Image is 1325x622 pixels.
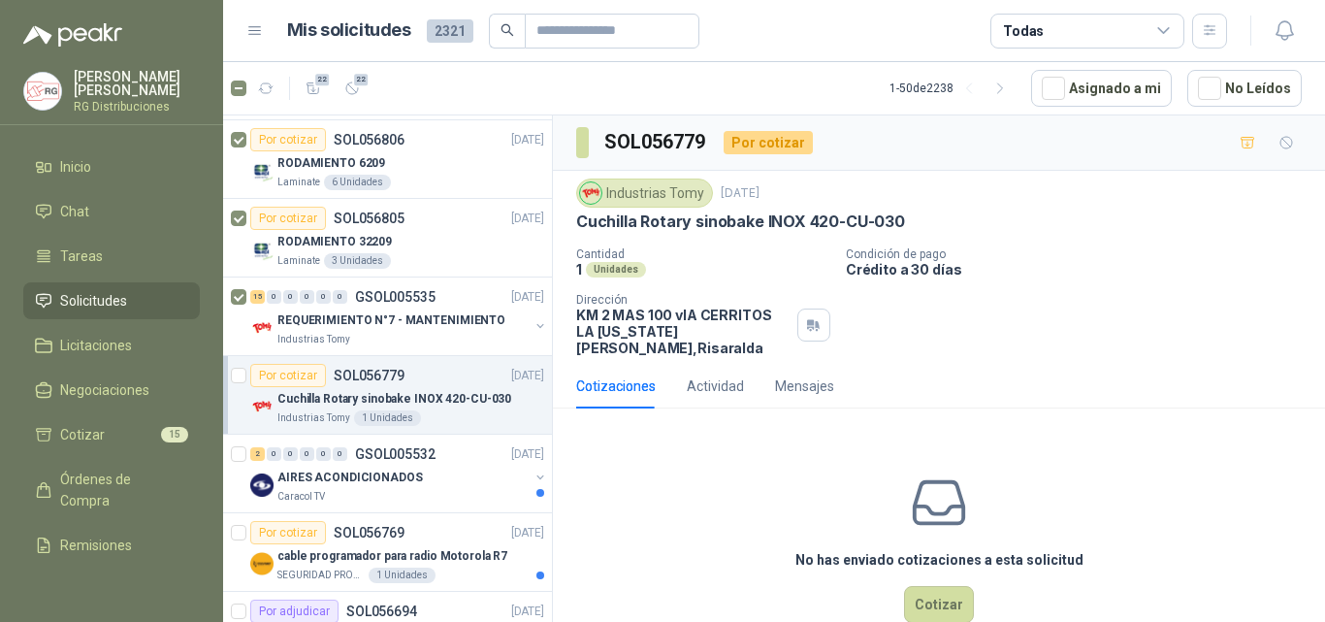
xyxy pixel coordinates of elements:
div: 1 Unidades [369,568,436,583]
p: Dirección [576,293,790,307]
div: Unidades [586,262,646,278]
p: Condición de pago [846,247,1317,261]
h1: Mis solicitudes [287,16,411,45]
a: Inicio [23,148,200,185]
div: Por cotizar [250,521,326,544]
p: Cantidad [576,247,830,261]
a: Tareas [23,238,200,275]
p: SOL056805 [334,212,404,225]
p: GSOL005535 [355,290,436,304]
p: Crédito a 30 días [846,261,1317,278]
div: 0 [283,447,298,461]
div: 0 [333,447,347,461]
p: [DATE] [511,445,544,464]
p: RODAMIENTO 6209 [277,154,385,173]
p: RG Distribuciones [74,101,200,113]
p: [DATE] [721,184,759,203]
span: 2321 [427,19,473,43]
p: AIRES ACONDICIONADOS [277,469,423,487]
span: Cotizar [60,424,105,445]
a: Chat [23,193,200,230]
p: SOL056806 [334,133,404,147]
img: Logo peakr [23,23,122,47]
img: Company Logo [250,552,274,575]
div: Todas [1003,20,1044,42]
div: 0 [300,447,314,461]
p: GSOL005532 [355,447,436,461]
p: SOL056694 [346,605,417,618]
div: Industrias Tomy [576,179,713,208]
button: Asignado a mi [1031,70,1172,107]
a: 2 0 0 0 0 0 GSOL005532[DATE] Company LogoAIRES ACONDICIONADOSCaracol TV [250,442,548,505]
p: SOL056779 [334,369,404,382]
p: 1 [576,261,582,278]
a: Por cotizarSOL056769[DATE] Company Logocable programador para radio Motorola R7SEGURIDAD PROVISER... [223,513,552,592]
p: [DATE] [511,131,544,149]
span: Órdenes de Compra [60,469,181,511]
span: Negociaciones [60,379,149,401]
a: Órdenes de Compra [23,461,200,519]
img: Company Logo [250,159,274,182]
span: Tareas [60,246,103,267]
p: [DATE] [511,367,544,385]
span: 22 [352,72,371,87]
div: Cotizaciones [576,376,656,397]
p: KM 2 MAS 100 vIA CERRITOS LA [US_STATE] [PERSON_NAME] , Risaralda [576,307,790,356]
button: 22 [337,73,368,104]
a: Negociaciones [23,372,200,409]
h3: SOL056779 [604,127,708,157]
p: SEGURIDAD PROVISER LTDA [277,568,365,583]
a: Configuración [23,572,200,608]
div: 0 [333,290,347,304]
a: Solicitudes [23,282,200,319]
div: 6 Unidades [324,175,391,190]
div: 0 [267,290,281,304]
div: Por cotizar [250,128,326,151]
p: cable programador para radio Motorola R7 [277,547,507,566]
div: Mensajes [775,376,834,397]
p: [DATE] [511,288,544,307]
div: Por cotizar [250,364,326,387]
span: Licitaciones [60,335,132,356]
a: Remisiones [23,527,200,564]
h3: No has enviado cotizaciones a esta solicitud [795,549,1083,571]
p: Industrias Tomy [277,410,350,426]
div: 0 [300,290,314,304]
div: Por cotizar [250,207,326,230]
div: Actividad [687,376,744,397]
span: Chat [60,201,89,222]
span: Solicitudes [60,290,127,311]
span: search [501,23,514,37]
p: Cuchilla Rotary sinobake INOX 420-CU-030 [277,390,511,409]
span: Inicio [60,156,91,178]
a: Por cotizarSOL056805[DATE] Company LogoRODAMIENTO 32209Laminate3 Unidades [223,199,552,278]
a: Por cotizarSOL056779[DATE] Company LogoCuchilla Rotary sinobake INOX 420-CU-030Industrias Tomy1 U... [223,356,552,435]
a: Licitaciones [23,327,200,364]
img: Company Logo [250,316,274,340]
div: 0 [267,447,281,461]
div: Por cotizar [724,131,813,154]
div: 1 Unidades [354,410,421,426]
p: RODAMIENTO 32209 [277,233,392,251]
p: [DATE] [511,524,544,542]
a: 15 0 0 0 0 0 GSOL005535[DATE] Company LogoREQUERIMIENTO N°7 - MANTENIMIENTOIndustrias Tomy [250,285,548,347]
div: 15 [250,290,265,304]
a: Cotizar15 [23,416,200,453]
img: Company Logo [250,238,274,261]
p: [DATE] [511,210,544,228]
p: Industrias Tomy [277,332,350,347]
img: Company Logo [580,182,601,204]
div: 2 [250,447,265,461]
div: 1 - 50 de 2238 [889,73,1016,104]
div: 3 Unidades [324,253,391,269]
p: Laminate [277,175,320,190]
p: SOL056769 [334,526,404,540]
p: Laminate [277,253,320,269]
button: No Leídos [1187,70,1302,107]
a: Por cotizarSOL056806[DATE] Company LogoRODAMIENTO 6209Laminate6 Unidades [223,120,552,199]
p: Cuchilla Rotary sinobake INOX 420-CU-030 [576,212,905,232]
div: 0 [316,290,331,304]
div: 0 [283,290,298,304]
p: [PERSON_NAME] [PERSON_NAME] [74,70,200,97]
p: [DATE] [511,603,544,621]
